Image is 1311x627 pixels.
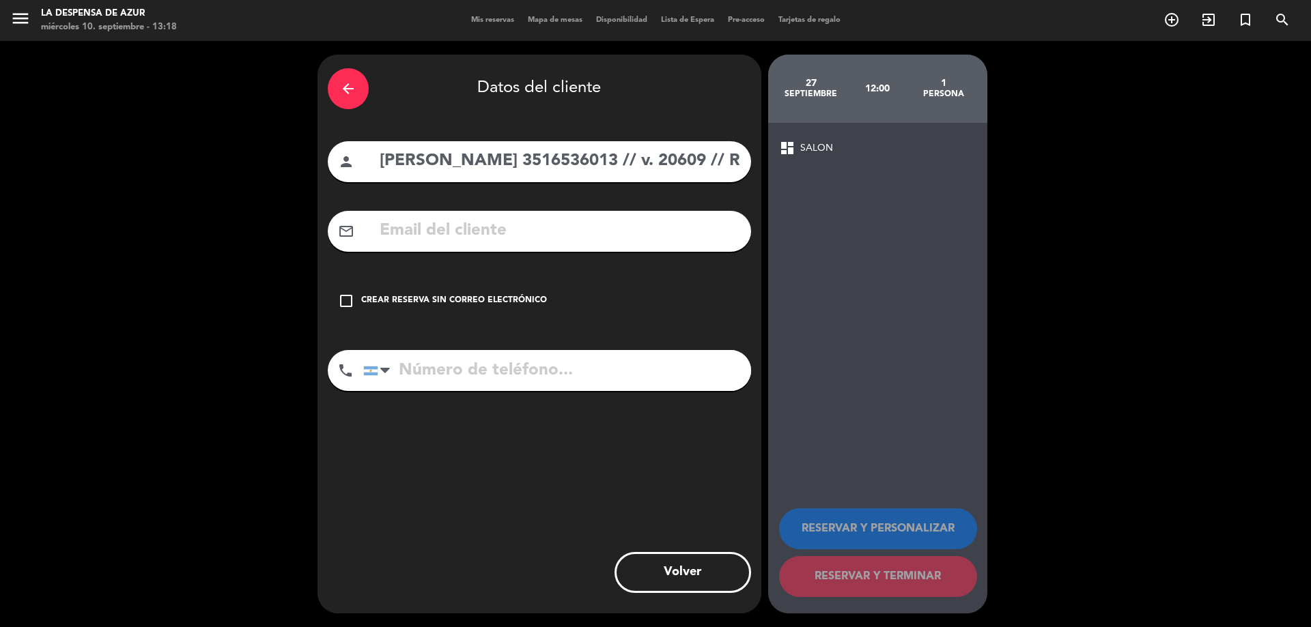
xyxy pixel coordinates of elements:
div: Crear reserva sin correo electrónico [361,294,547,308]
div: miércoles 10. septiembre - 13:18 [41,20,177,34]
div: septiembre [778,89,845,100]
i: person [338,154,354,170]
div: Argentina: +54 [364,351,395,390]
i: menu [10,8,31,29]
span: SALON [800,141,833,156]
i: search [1274,12,1291,28]
button: RESERVAR Y PERSONALIZAR [779,508,977,549]
span: Disponibilidad [589,16,654,24]
span: Mis reservas [464,16,521,24]
div: La Despensa de Azur [41,7,177,20]
input: Email del cliente [378,217,741,245]
input: Número de teléfono... [363,350,751,391]
div: persona [910,89,976,100]
button: menu [10,8,31,33]
i: arrow_back [340,81,356,97]
div: 12:00 [844,65,910,113]
span: Tarjetas de regalo [772,16,847,24]
span: dashboard [779,140,795,156]
i: turned_in_not [1237,12,1254,28]
div: Datos del cliente [328,65,751,113]
div: 1 [910,78,976,89]
i: mail_outline [338,223,354,239]
button: RESERVAR Y TERMINAR [779,556,977,597]
input: Nombre del cliente [378,147,741,175]
span: Pre-acceso [721,16,772,24]
div: 27 [778,78,845,89]
button: Volver [615,552,751,593]
span: Lista de Espera [654,16,721,24]
i: check_box_outline_blank [338,293,354,309]
i: add_circle_outline [1164,12,1180,28]
i: exit_to_app [1200,12,1217,28]
span: Mapa de mesas [521,16,589,24]
i: phone [337,362,354,379]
